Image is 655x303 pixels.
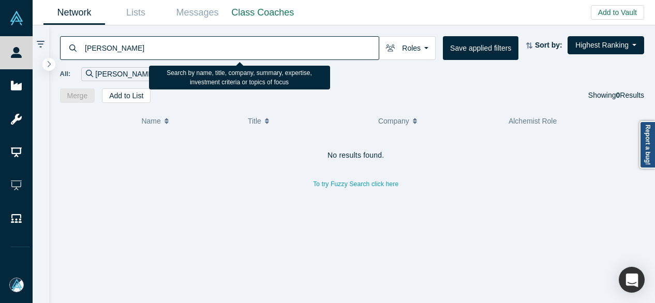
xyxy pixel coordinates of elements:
[616,91,644,99] span: Results
[228,1,297,25] a: Class Coaches
[443,36,518,60] button: Save applied filters
[102,88,151,103] button: Add to List
[248,110,367,132] button: Title
[60,88,95,103] button: Merge
[60,151,652,160] h4: No results found.
[84,36,379,60] input: Search by name, title, company, summary, expertise, investment criteria or topics of focus
[43,1,105,25] a: Network
[155,68,162,80] button: Remove Filter
[379,36,436,60] button: Roles
[81,67,167,81] div: [PERSON_NAME]
[588,88,644,103] div: Showing
[306,177,406,191] button: To try Fuzzy Search click here
[9,11,24,25] img: Alchemist Vault Logo
[568,36,644,54] button: Highest Ranking
[141,110,237,132] button: Name
[378,110,498,132] button: Company
[105,1,167,25] a: Lists
[9,278,24,292] img: Mia Scott's Account
[535,41,562,49] strong: Sort by:
[60,69,71,79] span: All:
[639,121,655,169] a: Report a bug!
[591,5,644,20] button: Add to Vault
[248,110,261,132] span: Title
[509,117,557,125] span: Alchemist Role
[378,110,409,132] span: Company
[141,110,160,132] span: Name
[167,1,228,25] a: Messages
[616,91,620,99] strong: 0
